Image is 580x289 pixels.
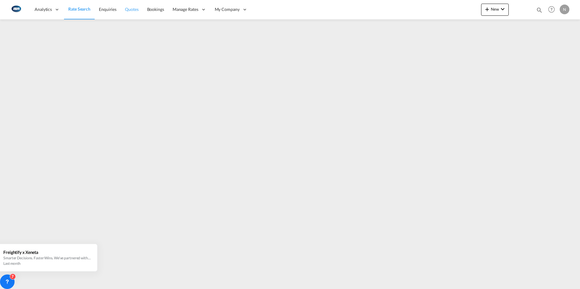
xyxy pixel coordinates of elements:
[560,5,569,14] div: N
[125,7,138,12] span: Quotes
[35,6,52,12] span: Analytics
[68,6,90,12] span: Rate Search
[481,4,509,16] button: icon-plus 400-fgNewicon-chevron-down
[215,6,240,12] span: My Company
[147,7,164,12] span: Bookings
[536,7,543,13] md-icon: icon-magnify
[546,4,560,15] div: Help
[9,3,23,16] img: 1aa151c0c08011ec8d6f413816f9a227.png
[499,5,506,13] md-icon: icon-chevron-down
[173,6,198,12] span: Manage Rates
[546,4,557,15] span: Help
[536,7,543,16] div: icon-magnify
[484,5,491,13] md-icon: icon-plus 400-fg
[484,7,506,12] span: New
[99,7,116,12] span: Enquiries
